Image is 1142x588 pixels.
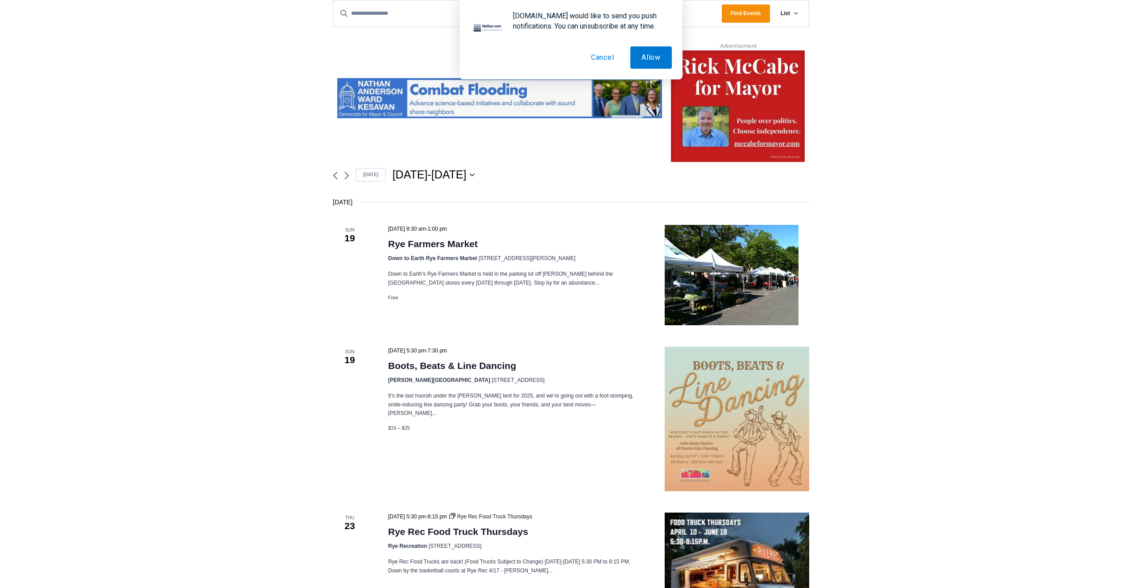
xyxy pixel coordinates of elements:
[388,270,643,287] p: Down to Earth's Rye Farmers Market is held in the parking lot off [PERSON_NAME] behind the [GEOGR...
[388,526,528,537] a: Rye Rec Food Truck Thursdays
[333,514,367,521] span: Thu
[429,543,482,549] span: [STREET_ADDRESS]
[333,353,367,367] span: 19
[671,50,805,162] img: McCabe for Mayor
[388,360,516,371] a: Boots, Beats & Line Dancing
[225,0,422,87] div: Apply Now <> summer and RHS senior internships available
[333,197,352,207] time: [DATE]
[388,392,643,418] p: It’s the last hoorah under the [PERSON_NAME] tent for 2025, and we’re going out with a foot-stomp...
[388,543,427,549] span: Rye Recreation
[630,46,672,69] button: Allow
[388,255,477,261] span: Down to Earth Rye Farmers Market
[492,377,545,383] span: [STREET_ADDRESS]
[449,513,532,520] a: Rye Rec Food Truck Thursdays
[388,239,478,249] a: Rye Farmers Market
[344,171,349,180] a: Next Events
[665,225,799,325] img: Rye’s Down to Earth Farmers Market 2013
[333,232,367,245] span: 19
[393,167,428,183] span: [DATE]
[388,348,426,354] span: [DATE] 5:30 pm
[333,348,367,355] span: Sun
[356,168,386,181] a: Click to select today's date
[333,171,338,180] a: Previous Events
[393,167,475,183] button: Click to toggle datepicker
[388,348,447,354] time: -
[580,46,625,69] button: Cancel
[388,377,490,383] span: [PERSON_NAME][GEOGRAPHIC_DATA]
[388,226,426,232] span: [DATE] 8:30 am
[388,295,398,300] span: Free
[388,513,426,520] span: [DATE] 5:30 pm
[215,87,432,111] a: Intern @ [DOMAIN_NAME]
[427,226,447,232] span: 1:00 pm
[427,513,447,520] span: 8:15 pm
[457,513,533,520] span: Rye Rec Food Truck Thursdays
[470,11,506,46] img: notification icon
[333,519,367,533] span: 23
[233,89,414,109] span: Intern @ [DOMAIN_NAME]
[506,11,672,31] div: [DOMAIN_NAME] would like to send you push notifications. You can unsubscribe at any time.
[427,348,447,354] span: 7:30 pm
[388,226,447,232] time: -
[333,227,367,233] span: Sun
[427,167,431,183] span: -
[388,513,448,520] time: -
[388,425,410,431] span: $15 – $25
[665,347,809,491] img: Line Dancing Flyer (1)
[479,255,575,261] span: [STREET_ADDRESS][PERSON_NAME]
[388,558,643,575] p: Rye Rec Food Trucks are back! (Food Trucks Subject to Change) [DATE]-[DATE] 5:30 PM to 8:15 PM. D...
[431,167,467,183] span: [DATE]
